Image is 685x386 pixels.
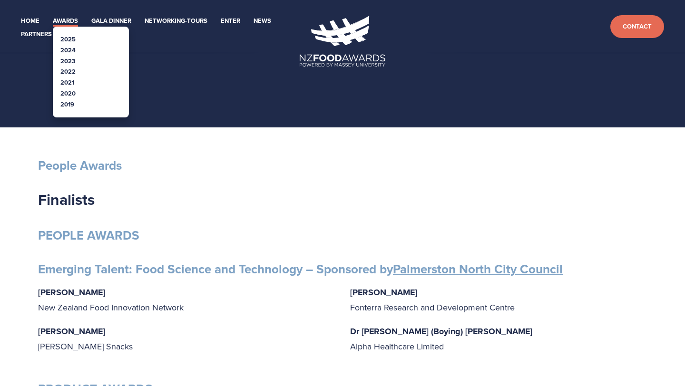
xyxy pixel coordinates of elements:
a: 2022 [60,67,76,76]
a: Home [21,16,39,27]
a: 2020 [60,89,76,98]
a: Palmerston North City Council [393,260,563,278]
strong: Emerging Talent: Food Science and Technology – Sponsored by [38,260,563,278]
a: Networking-Tours [145,16,207,27]
strong: Finalists [38,188,95,211]
strong: PEOPLE AWARDS [38,226,139,244]
a: 2021 [60,78,74,87]
a: 2019 [60,100,74,109]
p: Fonterra Research and Development Centre [350,285,647,315]
p: [PERSON_NAME] Snacks [38,324,335,354]
a: Partners [21,29,52,40]
a: 2025 [60,35,76,44]
strong: [PERSON_NAME] [38,325,105,338]
strong: [PERSON_NAME] [350,286,417,299]
a: Contact [610,15,664,39]
a: 2024 [60,46,76,55]
a: Enter [221,16,240,27]
strong: Dr [PERSON_NAME] (Boying) [PERSON_NAME] [350,325,532,338]
a: 2023 [60,57,76,66]
a: Gala Dinner [91,16,131,27]
p: Alpha Healthcare Limited [350,324,647,354]
p: New Zealand Food Innovation Network [38,285,335,315]
a: Awards [53,16,78,27]
strong: [PERSON_NAME] [38,286,105,299]
h3: People Awards [38,158,647,174]
a: News [254,16,271,27]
